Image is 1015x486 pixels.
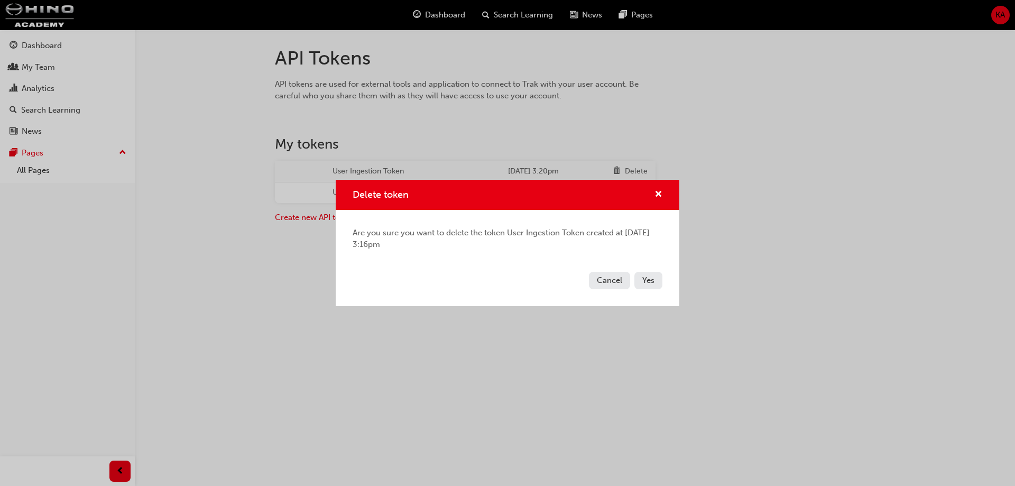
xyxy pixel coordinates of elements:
button: Yes [634,272,662,289]
button: cross-icon [654,188,662,201]
span: Yes [642,276,654,285]
div: Are you sure you want to delete the token User Ingestion Token created at [DATE] 3:16pm [336,210,679,268]
span: cross-icon [654,190,662,200]
span: Delete token [353,189,409,200]
button: Cancel [589,272,630,289]
div: Delete token [336,180,679,306]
